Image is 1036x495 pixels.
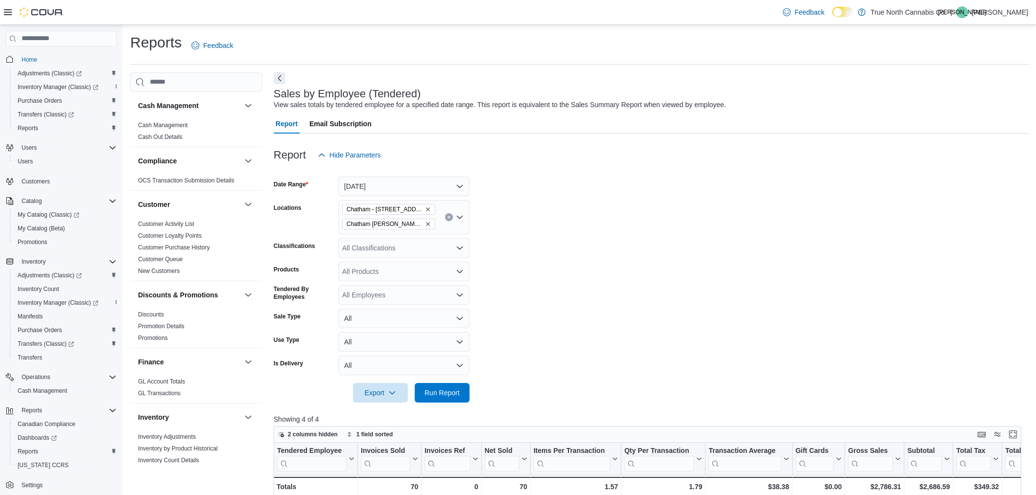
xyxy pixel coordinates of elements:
[138,255,183,263] span: Customer Queue
[456,291,464,299] button: Open list of options
[138,177,235,184] span: OCS Transaction Submission Details
[274,266,299,273] label: Products
[138,323,185,330] a: Promotion Details
[18,69,82,77] span: Adjustments (Classic)
[976,428,988,440] button: Keyboard shortcuts
[832,7,853,17] input: Dark Mode
[907,481,950,493] div: $2,686.59
[138,101,240,111] button: Cash Management
[708,446,781,471] div: Transaction Average
[456,244,464,252] button: Open list of options
[18,405,117,416] span: Reports
[14,156,117,167] span: Users
[14,270,86,281] a: Adjustments (Classic)
[138,311,164,318] span: Discounts
[14,311,47,322] a: Manifests
[138,433,196,440] a: Inventory Adjustments
[274,414,1029,424] p: Showing 4 of 4
[242,100,254,112] button: Cash Management
[2,194,120,208] button: Catalog
[18,157,33,165] span: Users
[22,56,37,64] span: Home
[18,405,46,416] button: Reports
[848,446,901,471] button: Gross Sales
[274,149,306,161] h3: Report
[14,432,117,444] span: Dashboards
[138,457,199,464] a: Inventory Count Details
[848,446,893,455] div: Gross Sales
[18,434,57,442] span: Dashboards
[10,296,120,310] a: Inventory Manager (Classic)
[130,119,262,147] div: Cash Management
[425,206,431,212] button: Remove Chatham - 85 King St W from selection in this group
[424,446,470,455] div: Invoices Ref
[138,378,185,385] a: GL Account Totals
[274,285,334,301] label: Tendered By Employees
[18,124,38,132] span: Reports
[338,309,470,328] button: All
[14,283,63,295] a: Inventory Count
[2,174,120,188] button: Customers
[18,256,49,268] button: Inventory
[18,97,62,105] span: Purchase Orders
[2,141,120,155] button: Users
[138,121,188,129] span: Cash Management
[138,122,188,129] a: Cash Management
[18,326,62,334] span: Purchase Orders
[18,256,117,268] span: Inventory
[2,370,120,384] button: Operations
[14,209,83,221] a: My Catalog (Classic)
[338,177,470,196] button: [DATE]
[138,389,181,397] span: GL Transactions
[10,458,120,472] button: [US_STATE] CCRS
[242,411,254,423] button: Inventory
[18,448,38,455] span: Reports
[14,109,78,120] a: Transfers (Classic)
[624,446,694,455] div: Qty Per Transaction
[14,283,117,295] span: Inventory Count
[274,204,302,212] label: Locations
[14,297,117,309] span: Inventory Manager (Classic)
[10,155,120,168] button: Users
[18,238,47,246] span: Promotions
[18,371,54,383] button: Operations
[347,219,423,229] span: Chatham [PERSON_NAME] Ave
[18,299,98,307] span: Inventory Manager (Classic)
[14,297,102,309] a: Inventory Manager (Classic)
[274,72,285,84] button: Next
[22,258,46,266] span: Inventory
[138,268,180,274] a: New Customers
[795,481,842,493] div: $0.00
[10,208,120,222] a: My Catalog (Classic)
[274,313,301,320] label: Sale Type
[18,142,41,154] button: Users
[274,242,315,250] label: Classifications
[779,2,828,22] a: Feedback
[456,213,464,221] button: Open list of options
[415,383,470,403] button: Run Report
[276,114,298,134] span: Report
[22,373,50,381] span: Operations
[708,481,789,493] div: $38.38
[10,94,120,108] button: Purchase Orders
[18,285,59,293] span: Inventory Count
[338,356,470,375] button: All
[18,371,117,383] span: Operations
[14,352,117,363] span: Transfers
[2,52,120,67] button: Home
[343,428,397,440] button: 1 field sorted
[203,41,233,50] span: Feedback
[18,83,98,91] span: Inventory Manager (Classic)
[533,446,610,455] div: Items Per Transaction
[14,270,117,281] span: Adjustments (Classic)
[138,133,183,141] span: Cash Out Details
[10,222,120,235] button: My Catalog (Beta)
[18,211,79,219] span: My Catalog (Classic)
[130,376,262,403] div: Finance
[130,175,262,190] div: Compliance
[330,150,381,160] span: Hide Parameters
[484,446,527,471] button: Net Sold
[242,289,254,301] button: Discounts & Promotions
[356,430,393,438] span: 1 field sorted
